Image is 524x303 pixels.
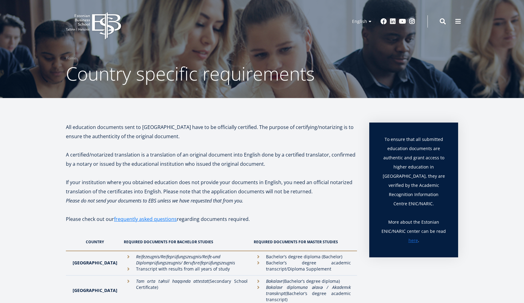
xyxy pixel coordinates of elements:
p: More about the Estonian ENIC/NARIC center can be read . [382,218,446,245]
em: Bakalavr diplomuna əlavə / Akademık transkrıpt [266,284,351,296]
p: A certified/notarized translation is a translation of an original document into English done by a... [66,150,357,169]
a: Youtube [399,18,406,25]
em: Reifezeugnis/Reifeprüfungszeugnis/Reife- [136,254,213,259]
p: All education documents sent to [GEOGRAPHIC_DATA] have to be officially certified. The purpose of... [66,123,357,141]
li: Bachelor’s degree diploma (Bachelor) [254,254,351,260]
a: Home [66,55,76,61]
strong: [GEOGRAPHIC_DATA] [73,260,117,266]
p: If your institution where you obtained education does not provide your documents in English, you ... [66,178,357,196]
li: Transcript with results from all years of study [124,266,248,272]
strong: [GEOGRAPHIC_DATA] [73,287,117,293]
th: Required documents for Master studies [251,233,357,251]
p: To ensure that all submitted education documents are authentic and grant access to higher educati... [382,135,446,218]
a: Linkedin [390,18,396,25]
th: Required documents for Bachelor studies [121,233,251,251]
p: Please check out our regarding documents required. [66,214,357,233]
em: und Diplomprüfungszeugnis/ Berufsreifeprüfungszeugnis [136,254,235,266]
a: frequently asked questions [114,214,177,224]
li: (Bachelor’s degree diploma) [254,278,351,284]
a: Facebook [381,18,387,25]
em: Please do not send your documents to EBS unless we have requested that from you. [66,197,243,204]
em: Tam orta təhsil haqqında attestat [136,278,208,284]
li: Bachelor’s degree academic transcript/Diploma Supplement [254,260,351,272]
a: here [408,236,418,245]
a: Instagram [409,18,415,25]
li: (Bachelor’s degree academic transcript) [254,284,351,303]
span: Country specific requirements [66,61,315,86]
li: (Secondary School Certificate) [124,278,248,290]
em: Bakalavr [266,278,283,284]
th: Country [66,233,121,251]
